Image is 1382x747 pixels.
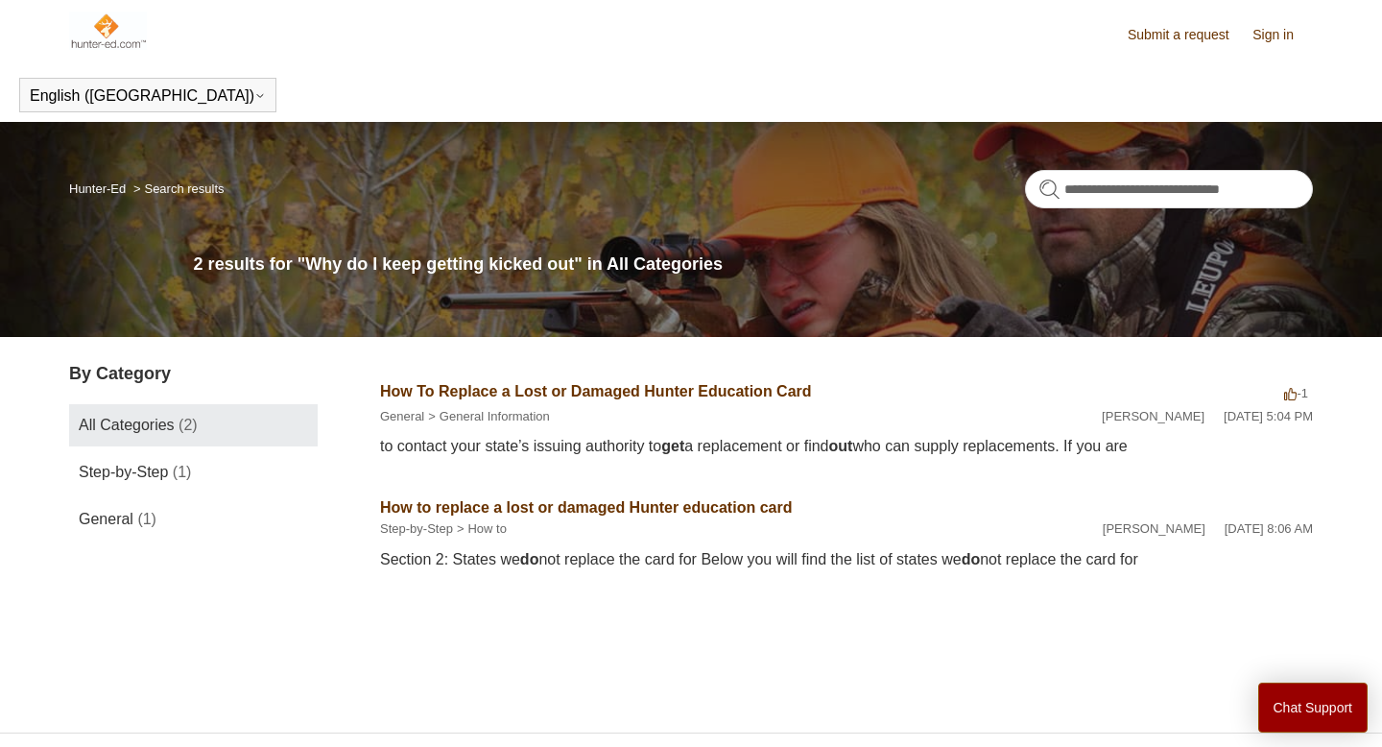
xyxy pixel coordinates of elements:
li: [PERSON_NAME] [1102,407,1204,426]
li: General Information [424,407,550,426]
button: English ([GEOGRAPHIC_DATA]) [30,87,266,105]
time: 07/28/2022, 08:06 [1225,521,1313,536]
span: Step-by-Step [79,464,168,480]
a: Submit a request [1128,25,1249,45]
em: do [962,551,981,567]
em: out [829,438,853,454]
em: do [520,551,539,567]
div: to contact your state’s issuing authority to a replacement or find who can supply replacements. I... [380,435,1313,458]
span: All Categories [79,417,175,433]
a: General Information [440,409,550,423]
span: (1) [137,511,156,527]
span: (1) [173,464,192,480]
em: get [661,438,684,454]
a: All Categories (2) [69,404,318,446]
li: How to [453,519,507,539]
a: Step-by-Step [380,521,453,536]
h1: 2 results for "Why do I keep getting kicked out" in All Categories [194,252,1313,277]
span: General [79,511,133,527]
a: Hunter-Ed [69,181,126,196]
li: [PERSON_NAME] [1103,519,1205,539]
li: General [380,407,424,426]
a: How to replace a lost or damaged Hunter education card [380,499,792,516]
li: Search results [130,181,225,196]
a: General [380,409,424,423]
li: Hunter-Ed [69,181,130,196]
h3: By Category [69,361,318,387]
input: Search [1025,170,1313,208]
time: 02/12/2024, 17:04 [1224,409,1313,423]
a: How to [467,521,506,536]
img: Hunter-Ed Help Center home page [69,12,147,50]
a: Sign in [1252,25,1313,45]
a: How To Replace a Lost or Damaged Hunter Education Card [380,383,812,399]
a: General (1) [69,498,318,541]
li: Step-by-Step [380,519,453,539]
span: -1 [1284,386,1308,400]
a: Step-by-Step (1) [69,451,318,494]
span: (2) [179,417,198,433]
button: Chat Support [1258,683,1369,733]
div: Section 2: States we not replace the card for Below you will find the list of states we not repla... [380,548,1313,571]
